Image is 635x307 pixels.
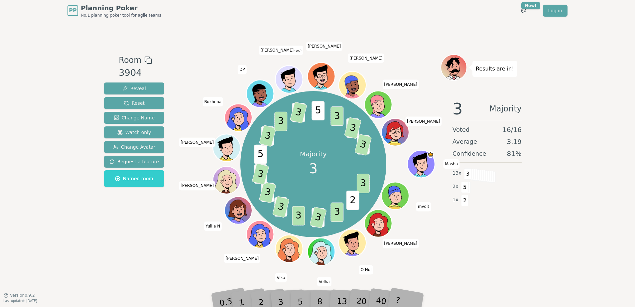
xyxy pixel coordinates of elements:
[452,170,461,177] span: 13 x
[259,181,277,203] span: 3
[104,82,164,94] button: Reveal
[259,46,303,55] span: Click to change your name
[331,106,344,126] span: 3
[443,159,459,169] span: Click to change your name
[310,207,327,229] span: 3
[122,85,146,92] span: Reveal
[382,80,419,89] span: Click to change your name
[507,149,522,158] span: 81 %
[452,125,470,134] span: Voted
[238,65,246,75] span: Click to change your name
[543,5,568,17] a: Log in
[3,293,35,298] button: Version0.9.2
[355,134,372,156] span: 3
[416,202,431,212] span: Click to change your name
[252,163,270,185] span: 3
[317,277,331,286] span: Click to change your name
[518,5,530,17] button: New!
[115,175,153,182] span: Named room
[275,273,287,282] span: Click to change your name
[104,126,164,138] button: Watch only
[204,222,222,231] span: Click to change your name
[114,114,155,121] span: Change Name
[119,66,152,80] div: 3904
[117,129,151,136] span: Watch only
[309,159,317,179] span: 3
[104,112,164,124] button: Change Name
[179,138,215,147] span: Click to change your name
[502,125,522,134] span: 16 / 16
[254,145,267,164] span: 5
[312,101,325,120] span: 5
[306,42,342,51] span: Click to change your name
[259,125,277,147] span: 3
[464,168,472,180] span: 3
[348,54,384,63] span: Click to change your name
[3,299,37,303] span: Last updated: [DATE]
[109,158,159,165] span: Request a feature
[113,144,156,150] span: Change Avatar
[81,3,161,13] span: Planning Poker
[405,117,442,126] span: Click to change your name
[344,117,362,139] span: 3
[476,64,514,74] p: Results are in!
[10,293,35,298] span: Version 0.9.2
[67,3,161,18] a: PPPlanning PokerNo.1 planning poker tool for agile teams
[331,203,344,222] span: 3
[452,101,463,117] span: 3
[382,239,419,248] span: Click to change your name
[452,183,458,190] span: 2 x
[452,149,486,158] span: Confidence
[104,170,164,187] button: Named room
[294,50,302,53] span: (you)
[104,156,164,168] button: Request a feature
[276,67,302,92] button: Click to change your avatar
[69,7,76,15] span: PP
[292,206,305,225] span: 3
[275,112,288,131] span: 3
[346,191,359,210] span: 2
[359,265,373,275] span: Click to change your name
[427,151,434,158] span: Masha is the host
[357,174,370,193] span: 3
[202,97,223,106] span: Click to change your name
[104,97,164,109] button: Reset
[290,101,308,123] span: 3
[461,182,469,193] span: 5
[452,137,477,146] span: Average
[104,141,164,153] button: Change Avatar
[300,149,327,159] p: Majority
[461,195,469,206] span: 2
[179,181,215,191] span: Click to change your name
[507,137,522,146] span: 3.19
[452,196,458,204] span: 1 x
[521,2,540,9] div: New!
[81,13,161,18] span: No.1 planning poker tool for agile teams
[119,54,141,66] span: Room
[124,100,145,106] span: Reset
[224,254,260,263] span: Click to change your name
[272,196,290,218] span: 3
[489,101,522,117] span: Majority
